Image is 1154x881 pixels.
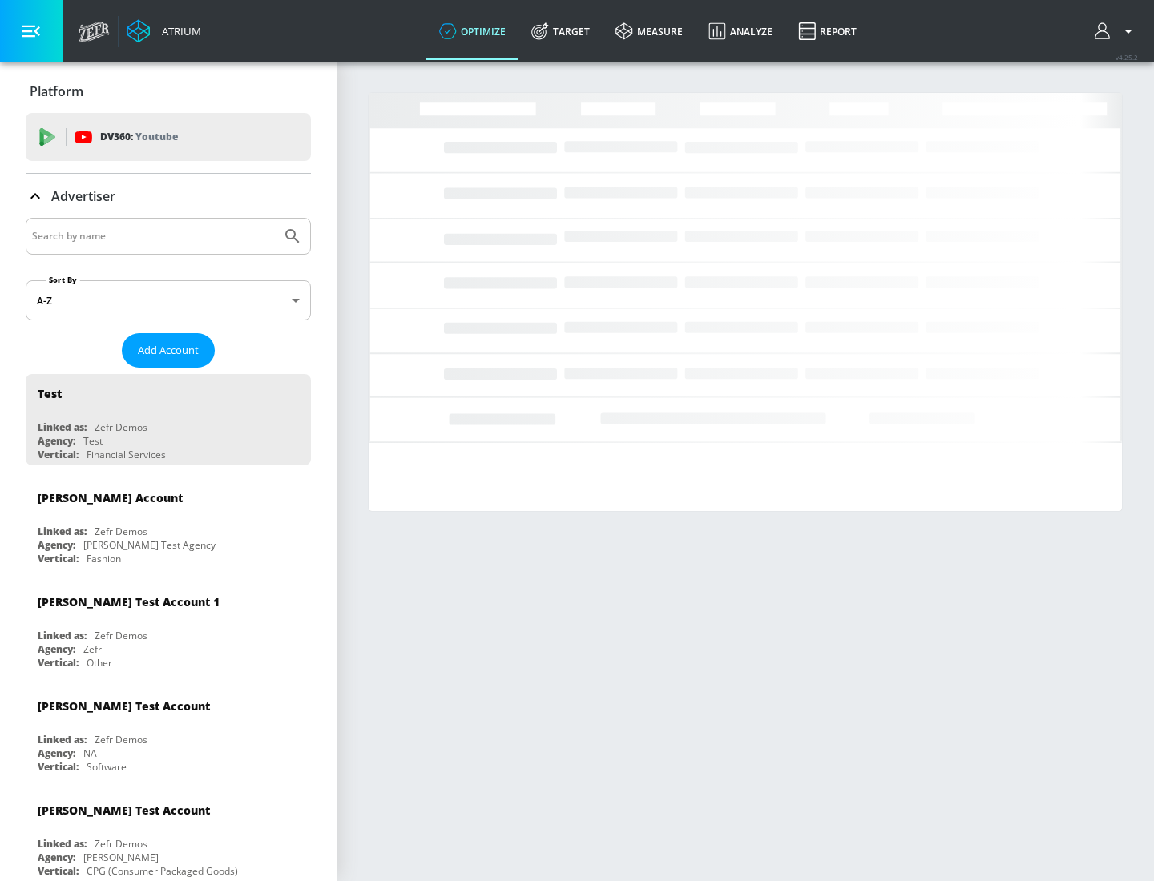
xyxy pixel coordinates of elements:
div: TestLinked as:Zefr DemosAgency:TestVertical:Financial Services [26,374,311,465]
div: Zefr Demos [95,420,147,434]
div: Zefr Demos [95,733,147,746]
div: [PERSON_NAME] Test Agency [83,538,216,552]
div: Zefr [83,642,102,656]
div: Linked as: [38,420,87,434]
div: [PERSON_NAME] Test Account [38,698,210,714]
div: [PERSON_NAME] AccountLinked as:Zefr DemosAgency:[PERSON_NAME] Test AgencyVertical:Fashion [26,478,311,569]
p: Platform [30,82,83,100]
div: CPG (Consumer Packaged Goods) [87,864,238,878]
div: Agency: [38,851,75,864]
a: Report [785,2,870,60]
div: Test [38,386,62,401]
a: Analyze [696,2,785,60]
div: [PERSON_NAME] [83,851,159,864]
div: Fashion [87,552,121,565]
span: Add Account [138,341,199,360]
div: A-Z [26,280,311,320]
div: Vertical: [38,760,79,774]
a: measure [603,2,696,60]
div: Vertical: [38,864,79,878]
div: Linked as: [38,525,87,538]
div: [PERSON_NAME] Test AccountLinked as:Zefr DemosAgency:NAVertical:Software [26,686,311,778]
a: Atrium [127,19,201,43]
div: Software [87,760,127,774]
span: v 4.25.2 [1116,53,1138,62]
div: Agency: [38,746,75,760]
div: [PERSON_NAME] Account [38,490,183,505]
p: Advertiser [51,187,115,205]
p: Youtube [135,128,178,145]
div: [PERSON_NAME] Test Account [38,803,210,818]
p: DV360: [100,128,178,146]
div: Linked as: [38,837,87,851]
div: NA [83,746,97,760]
div: Vertical: [38,448,79,461]
div: Advertiser [26,174,311,219]
div: Agency: [38,538,75,552]
div: Linked as: [38,629,87,642]
div: [PERSON_NAME] Test Account 1 [38,594,220,609]
div: Zefr Demos [95,837,147,851]
div: Zefr Demos [95,629,147,642]
button: Add Account [122,333,215,368]
div: Linked as: [38,733,87,746]
div: Agency: [38,642,75,656]
label: Sort By [46,275,80,285]
div: [PERSON_NAME] Test Account 1Linked as:Zefr DemosAgency:ZefrVertical:Other [26,582,311,674]
a: Target [518,2,603,60]
div: Test [83,434,103,448]
a: optimize [426,2,518,60]
input: Search by name [32,226,275,247]
div: DV360: Youtube [26,113,311,161]
div: Atrium [155,24,201,38]
div: Vertical: [38,656,79,670]
div: Agency: [38,434,75,448]
div: Vertical: [38,552,79,565]
div: Zefr Demos [95,525,147,538]
div: Other [87,656,112,670]
div: Financial Services [87,448,166,461]
div: Platform [26,69,311,114]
